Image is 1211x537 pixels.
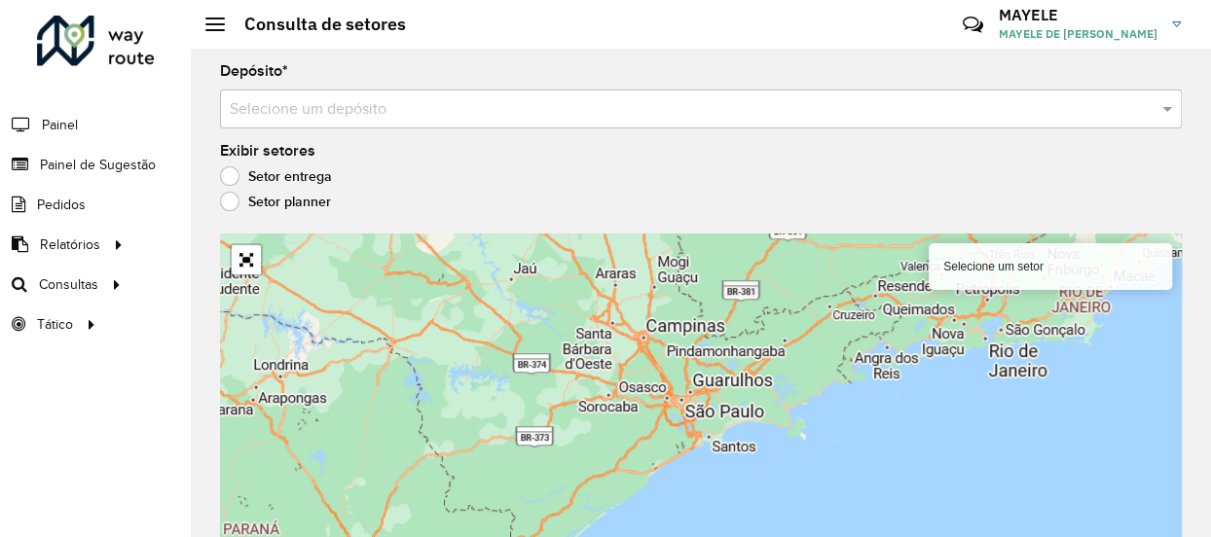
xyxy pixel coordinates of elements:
[40,155,156,175] span: Painel de Sugestão
[929,243,1172,290] div: Selecione um setor
[952,4,994,46] a: Contato Rápido
[999,6,1157,24] h3: MAYELE
[37,314,73,335] span: Tático
[40,234,100,255] span: Relatórios
[232,245,261,274] a: Abrir mapa em tela cheia
[37,195,86,215] span: Pedidos
[220,59,288,83] label: Depósito
[220,139,315,162] label: Exibir setores
[220,166,332,186] label: Setor entrega
[42,115,78,135] span: Painel
[39,274,98,295] span: Consultas
[220,192,331,211] label: Setor planner
[999,25,1157,43] span: MAYELE DE [PERSON_NAME]
[225,14,406,35] h2: Consulta de setores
